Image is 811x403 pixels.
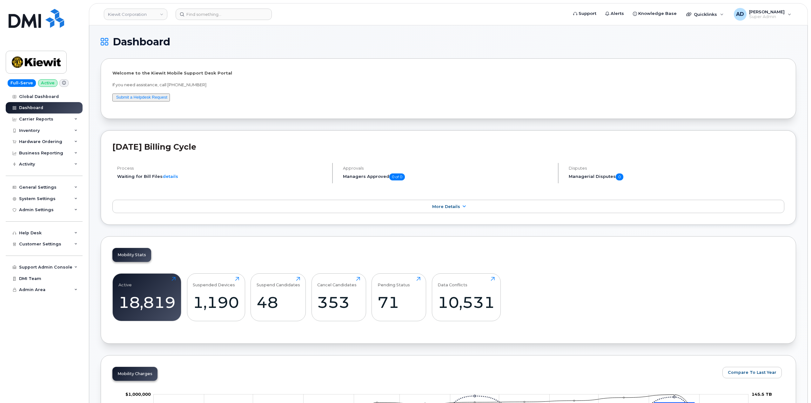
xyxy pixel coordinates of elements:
[257,293,300,312] div: 48
[193,277,235,287] div: Suspended Devices
[117,173,327,179] li: Waiting for Bill Files
[125,391,151,396] g: $0
[112,70,784,76] p: Welcome to the Kiewit Mobile Support Desk Portal
[378,293,420,312] div: 71
[117,166,327,171] h4: Process
[438,277,495,317] a: Data Conflicts10,531
[343,173,553,180] h5: Managers Approved
[438,277,467,287] div: Data Conflicts
[193,277,239,317] a: Suspended Devices1,190
[569,166,784,171] h4: Disputes
[378,277,420,317] a: Pending Status71
[118,277,176,317] a: Active18,819
[112,94,170,101] button: Submit a Helpdesk Request
[317,277,360,317] a: Cancel Candidates353
[317,293,360,312] div: 353
[112,82,784,88] p: If you need assistance, call [PHONE_NUMBER]
[116,95,167,100] a: Submit a Helpdesk Request
[125,391,151,396] tspan: $1,000,000
[113,37,170,47] span: Dashboard
[783,375,806,398] iframe: Messenger Launcher
[343,166,553,171] h4: Approvals
[432,204,460,209] span: More Details
[728,369,776,375] span: Compare To Last Year
[569,173,784,180] h5: Managerial Disputes
[257,277,300,317] a: Suspend Candidates48
[616,173,623,180] span: 0
[257,277,300,287] div: Suspend Candidates
[722,367,782,378] button: Compare To Last Year
[389,173,405,180] span: 0 of 0
[317,277,357,287] div: Cancel Candidates
[438,293,495,312] div: 10,531
[163,174,178,179] a: details
[193,293,239,312] div: 1,190
[112,142,784,152] h2: [DATE] Billing Cycle
[752,391,772,396] tspan: 145.5 TB
[118,277,132,287] div: Active
[118,293,176,312] div: 18,819
[378,277,410,287] div: Pending Status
